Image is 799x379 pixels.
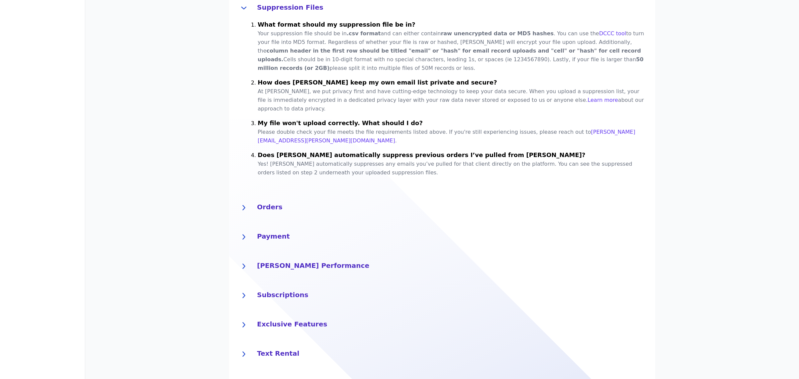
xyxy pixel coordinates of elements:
[237,260,647,273] button: [PERSON_NAME] Performance
[258,128,647,145] p: Please double check your file meets the file requirements listed above. If you're still experienc...
[258,117,647,128] h4: My file won't upload correctly. What should I do?
[258,87,647,113] p: At [PERSON_NAME], we put privacy first and have cutting-edge technology to keep your data secure....
[237,347,647,361] button: Text Rental
[258,149,647,160] h4: Does [PERSON_NAME] automatically suppress previous orders I’ve pulled from [PERSON_NAME]?
[258,29,647,73] p: Your suppression file should be in and can either contain . You can use the to turn your file int...
[599,30,626,37] a: DCCC tool
[257,289,647,299] h4: Subscriptions
[257,347,647,358] h4: Text Rental
[237,289,647,302] button: Subscriptions
[588,97,618,103] a: Learn more
[347,30,381,37] strong: .csv format
[257,260,647,270] h4: [PERSON_NAME] Performance
[237,230,647,244] button: Payment
[237,201,647,214] button: Orders
[258,19,647,29] h4: What format should my suppression file be in?
[257,201,647,212] h4: Orders
[441,30,554,37] strong: raw unencrypted data or MD5 hashes
[257,1,647,12] h4: Suppression Files
[237,318,647,331] button: Exclusive Features
[257,318,647,329] h4: Exclusive Features
[257,230,647,241] h4: Payment
[258,77,647,87] h4: How does [PERSON_NAME] keep my own email list private and secure?
[258,48,641,63] strong: column header in the first row should be titled "email" or "hash" for email record uploads and "c...
[258,160,647,177] p: Yes! [PERSON_NAME] automatically suppresses any emails you’ve pulled for that client directly on ...
[237,1,647,15] button: Suppression Files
